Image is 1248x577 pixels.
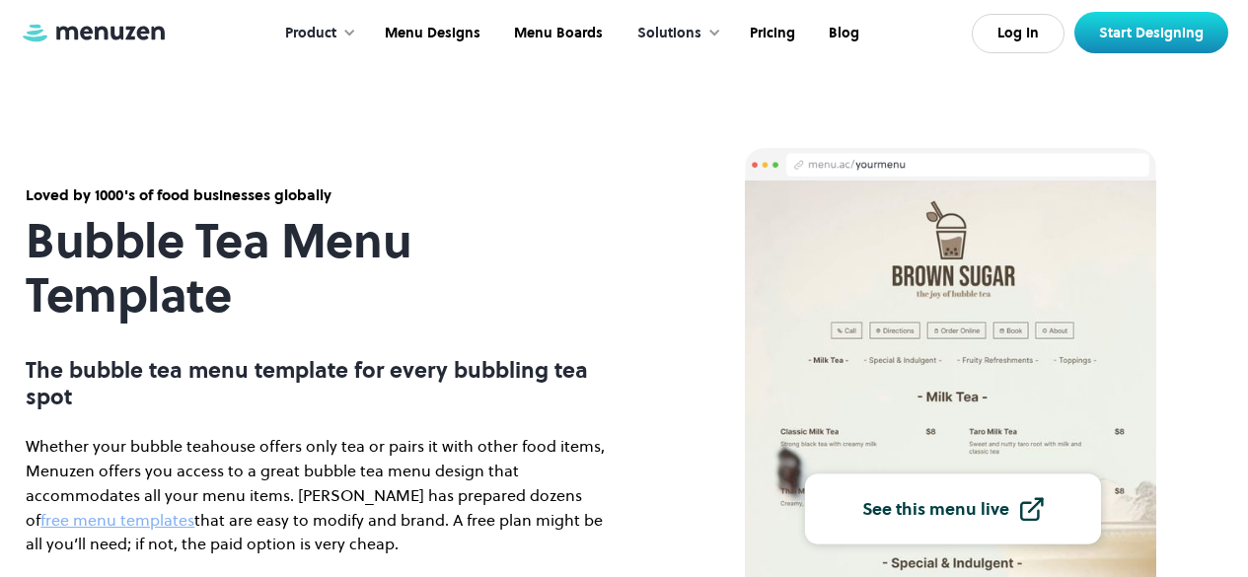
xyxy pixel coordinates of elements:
[26,434,618,556] p: Whether your bubble teahouse offers only tea or pairs it with other food items, Menuzen offers yo...
[26,184,618,206] div: Loved by 1000's of food businesses globally
[637,23,701,44] div: Solutions
[810,3,874,64] a: Blog
[40,509,194,531] a: free menu templates
[618,3,731,64] div: Solutions
[265,3,366,64] div: Product
[862,500,1009,518] div: See this menu live
[26,357,618,409] p: The bubble tea menu template for every bubbling tea spot
[495,3,618,64] a: Menu Boards
[26,214,618,323] h1: Bubble Tea Menu Template
[731,3,810,64] a: Pricing
[972,14,1064,53] a: Log In
[285,23,336,44] div: Product
[366,3,495,64] a: Menu Designs
[1074,12,1228,53] a: Start Designing
[805,473,1101,543] a: See this menu live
